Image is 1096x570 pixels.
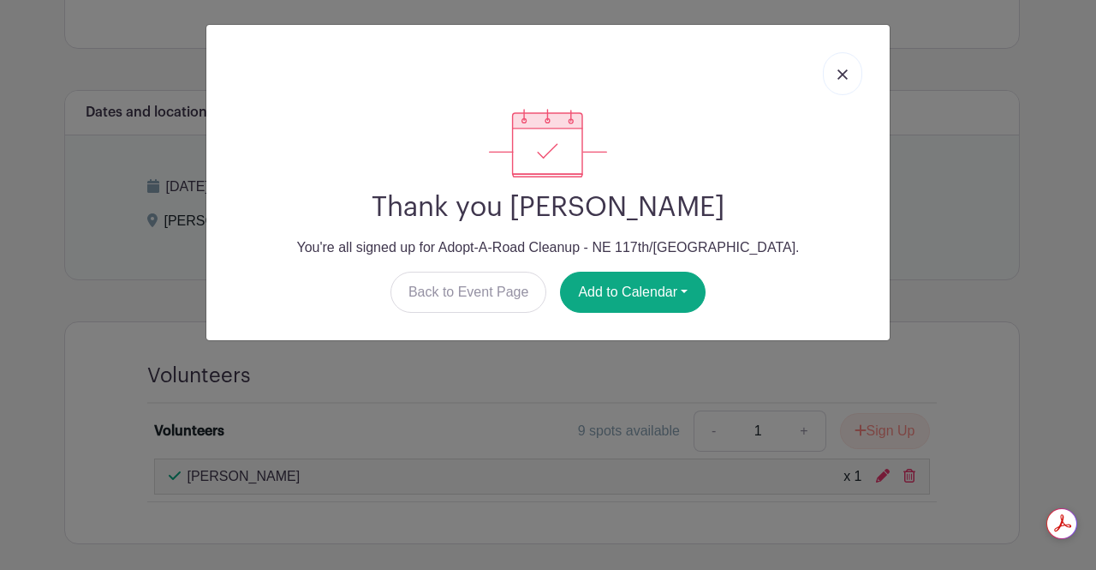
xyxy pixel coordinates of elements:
img: signup_complete-c468d5dda3e2740ee63a24cb0ba0d3ce5d8a4ecd24259e683200fb1569d990c8.svg [489,109,607,177]
p: You're all signed up for Adopt-A-Road Cleanup - NE 117th/[GEOGRAPHIC_DATA]. [220,237,876,258]
button: Add to Calendar [560,272,706,313]
h2: Thank you [PERSON_NAME] [220,191,876,224]
img: close_button-5f87c8562297e5c2d7936805f587ecaba9071eb48480494691a3f1689db116b3.svg [837,69,848,80]
a: Back to Event Page [390,272,547,313]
